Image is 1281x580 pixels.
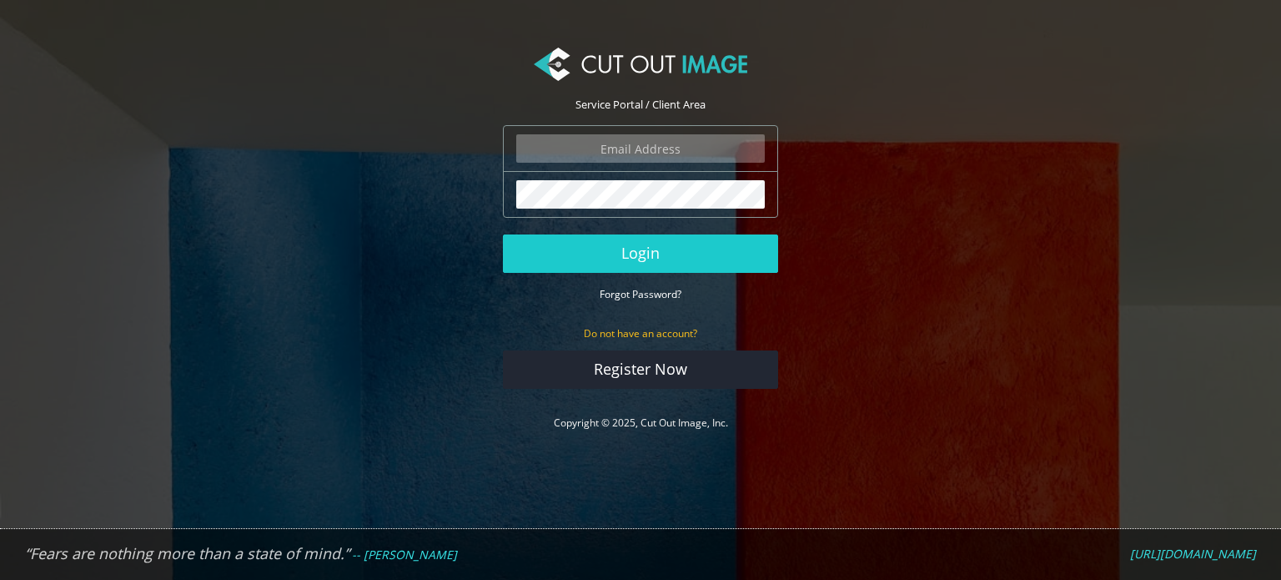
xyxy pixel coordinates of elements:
em: “Fears are nothing more than a state of mind.” [25,543,349,563]
small: Do not have an account? [584,326,697,340]
a: [URL][DOMAIN_NAME] [1130,547,1256,562]
img: Cut Out Image [534,48,747,81]
a: Register Now [503,351,778,389]
em: -- [PERSON_NAME] [352,547,457,562]
a: Copyright © 2025, Cut Out Image, Inc. [554,416,728,430]
a: Forgot Password? [600,286,681,301]
input: Email Address [516,134,765,163]
small: Forgot Password? [600,287,681,301]
em: [URL][DOMAIN_NAME] [1130,546,1256,562]
button: Login [503,235,778,273]
span: Service Portal / Client Area [575,97,706,112]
